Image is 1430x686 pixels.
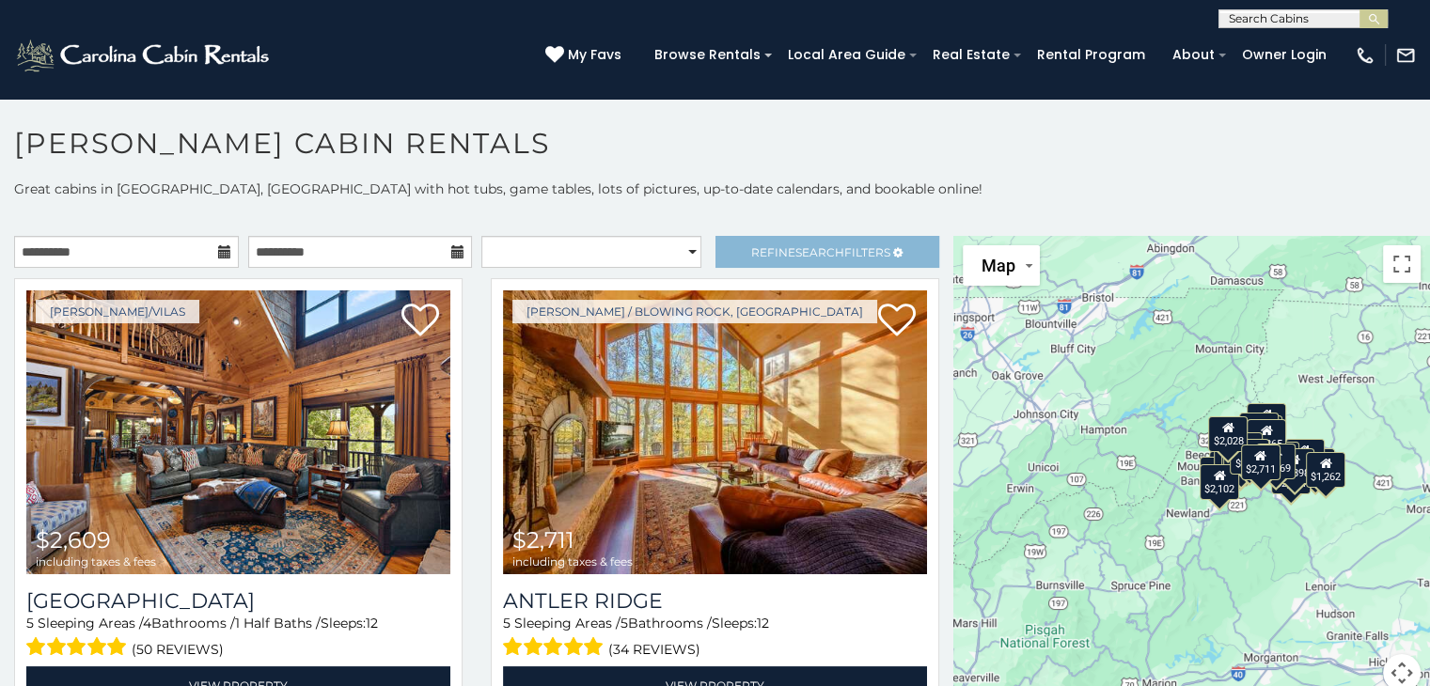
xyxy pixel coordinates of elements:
a: Real Estate [923,40,1019,70]
a: Local Area Guide [778,40,915,70]
img: phone-regular-white.png [1355,45,1375,66]
a: Diamond Creek Lodge $2,609 including taxes & fees [26,290,450,574]
div: $1,869 [1256,443,1296,478]
div: Sleeping Areas / Bathrooms / Sleeps: [503,614,927,662]
a: Rental Program [1028,40,1155,70]
img: Antler Ridge [503,290,927,574]
div: $2,959 [1246,402,1285,438]
span: 5 [503,615,511,631]
img: Diamond Creek Lodge [26,290,450,574]
span: 12 [366,615,378,631]
span: 4 [143,615,151,631]
div: $2,265 [1247,419,1286,455]
span: 5 [26,615,34,631]
div: $2,474 [1271,459,1311,494]
button: Toggle fullscreen view [1383,245,1421,283]
a: Add to favorites [878,302,916,341]
span: including taxes & fees [36,555,156,568]
span: 5 [621,615,628,631]
a: Antler Ridge [503,588,927,614]
div: $2,028 [1208,415,1248,451]
div: Sleeping Areas / Bathrooms / Sleeps: [26,614,450,662]
div: $2,711 [1240,444,1280,479]
a: Add to favorites [401,302,439,341]
div: $2,102 [1200,464,1239,500]
a: [PERSON_NAME]/Vilas [36,300,199,323]
span: $2,609 [36,526,111,553]
span: 1 Half Baths / [235,615,321,631]
a: About [1163,40,1224,70]
a: [PERSON_NAME] / Blowing Rock, [GEOGRAPHIC_DATA] [512,300,877,323]
span: $2,711 [512,526,574,553]
div: $2,102 [1238,412,1278,447]
span: Refine Filters [751,245,890,259]
a: Antler Ridge $2,711 including taxes & fees [503,290,927,574]
a: [GEOGRAPHIC_DATA] [26,588,450,614]
span: Map [982,256,1015,275]
div: $1,898 [1274,448,1313,484]
span: 12 [757,615,769,631]
div: $2,305 [1221,443,1261,478]
a: RefineSearchFilters [715,236,940,268]
span: (34 reviews) [608,637,700,662]
img: White-1-2.png [14,37,275,74]
a: Browse Rentals [645,40,770,70]
div: $1,262 [1305,452,1344,488]
span: including taxes & fees [512,555,633,568]
img: mail-regular-white.png [1395,45,1416,66]
span: Search [795,245,844,259]
span: (50 reviews) [132,637,224,662]
a: Owner Login [1233,40,1336,70]
div: $1,403 [1230,439,1269,475]
button: Change map style [963,245,1040,286]
span: My Favs [568,45,621,65]
a: My Favs [545,45,626,66]
h3: Diamond Creek Lodge [26,588,450,614]
div: $4,937 [1284,439,1324,475]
